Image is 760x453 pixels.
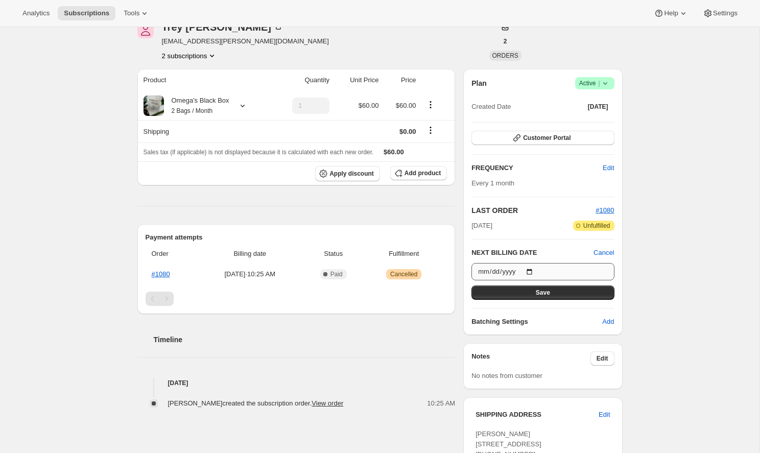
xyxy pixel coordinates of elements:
button: 2 [497,34,513,49]
h2: Plan [471,78,487,88]
button: Save [471,285,614,300]
span: | [598,79,600,87]
th: Order [146,243,197,265]
span: Active [579,78,610,88]
h4: [DATE] [137,378,456,388]
button: Customer Portal [471,131,614,145]
span: Save [536,289,550,297]
button: Product actions [162,51,218,61]
span: Trey Binkley [137,22,154,38]
h3: SHIPPING ADDRESS [476,410,599,420]
button: Edit [592,407,616,423]
span: Unfulfilled [583,222,610,230]
span: Apply discount [329,170,374,178]
span: No notes from customer [471,372,542,379]
span: Every 1 month [471,179,514,187]
button: Edit [597,160,620,176]
th: Price [382,69,419,91]
button: Subscriptions [58,6,115,20]
span: Sales tax (if applicable) is not displayed because it is calculated with each new order. [144,149,374,156]
span: Edit [599,410,610,420]
span: Created Date [471,102,511,112]
button: #1080 [596,205,614,216]
span: Fulfillment [367,249,441,259]
span: [EMAIL_ADDRESS][PERSON_NAME][DOMAIN_NAME] [162,36,329,46]
span: Status [306,249,361,259]
span: Settings [713,9,738,17]
h6: Batching Settings [471,317,602,327]
h2: Timeline [154,335,456,345]
span: Paid [330,270,343,278]
h2: NEXT BILLING DATE [471,248,593,258]
span: ORDERS [492,52,518,59]
h2: Payment attempts [146,232,447,243]
span: Tools [124,9,139,17]
button: Tools [117,6,156,20]
a: #1080 [596,206,614,214]
span: [DATE] [588,103,608,111]
span: Add [602,317,614,327]
span: $60.00 [396,102,416,109]
span: [DATE] · 10:25 AM [200,269,300,279]
img: product img [144,96,164,116]
span: $0.00 [399,128,416,135]
a: #1080 [152,270,170,278]
span: 10:25 AM [427,398,455,409]
span: $60.00 [359,102,379,109]
button: Apply discount [315,166,380,181]
button: Help [648,6,694,20]
div: Trey [PERSON_NAME] [162,22,284,32]
button: Add [596,314,620,330]
button: Settings [697,6,744,20]
button: Add product [390,166,447,180]
span: Billing date [200,249,300,259]
span: Analytics [22,9,50,17]
span: Cancelled [390,270,417,278]
span: [PERSON_NAME] created the subscription order. [168,399,344,407]
button: Product actions [422,99,439,110]
span: Help [664,9,678,17]
span: Subscriptions [64,9,109,17]
span: Edit [603,163,614,173]
button: Shipping actions [422,125,439,136]
button: [DATE] [582,100,614,114]
span: Edit [597,354,608,363]
button: Analytics [16,6,56,20]
nav: Pagination [146,292,447,306]
th: Quantity [271,69,332,91]
span: [DATE] [471,221,492,231]
span: $60.00 [384,148,404,156]
span: Customer Portal [523,134,571,142]
th: Product [137,69,272,91]
span: 2 [504,37,507,45]
small: 2 Bags / Month [172,107,213,114]
h2: LAST ORDER [471,205,596,216]
h2: FREQUENCY [471,163,603,173]
th: Shipping [137,120,272,142]
th: Unit Price [332,69,382,91]
div: Omega's Black Box [164,96,229,116]
a: View order [312,399,343,407]
button: Cancel [593,248,614,258]
h3: Notes [471,351,590,366]
button: Edit [590,351,614,366]
span: Add product [405,169,441,177]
